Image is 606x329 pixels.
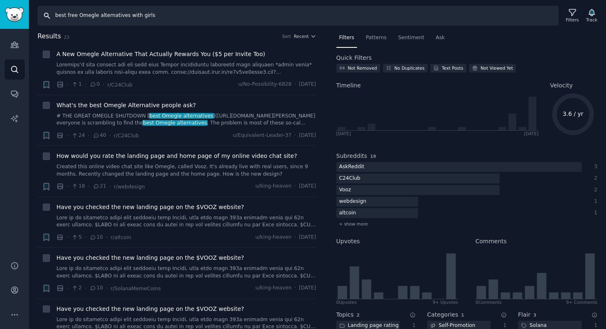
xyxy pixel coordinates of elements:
[238,81,291,88] span: u/No-Possibility-6828
[398,34,424,42] span: Sentiment
[590,186,598,194] div: 2
[336,174,364,184] div: C24Club
[114,133,139,139] span: r/C24Club
[357,313,359,317] span: 2
[294,33,309,39] span: Recent
[294,132,296,139] span: ·
[67,131,68,140] span: ·
[282,33,291,39] div: Sort
[586,17,597,23] div: Track
[93,132,106,139] span: 40
[339,34,355,42] span: Filters
[442,65,463,71] div: Text Posts
[395,65,425,71] div: No Duplicates
[64,35,69,40] span: 23
[88,182,89,191] span: ·
[294,183,296,190] span: ·
[56,203,244,211] a: Have you checked the new landing page on the $VOOZ website?
[524,131,539,136] div: [DATE]
[71,183,85,190] span: 18
[67,80,68,89] span: ·
[566,299,597,305] div: 9+ Comments
[142,120,207,126] span: best Omegle alternatives
[56,152,297,160] a: How would you rate the landing page and home page of my online video chat site?
[436,34,445,42] span: Ask
[336,197,369,207] div: webdesign
[71,132,85,139] span: 24
[56,163,316,178] a: Created this online video chat site like Omegle, called Vooz. It's already live with real users, ...
[590,175,598,182] div: 2
[5,7,24,22] img: GummySearch logo
[299,81,316,88] span: [DATE]
[299,132,316,139] span: [DATE]
[149,113,214,119] span: best Omegle alternatives
[583,7,600,24] button: Track
[336,54,372,62] h2: Quick Filters
[56,101,196,110] a: What's the best Omegle Alternative people ask?
[93,183,106,190] span: 21
[336,299,357,305] div: 0 Upvote s
[481,65,513,71] div: Not Viewed Yet
[336,208,359,219] div: altcoin
[85,80,86,89] span: ·
[255,234,291,241] span: u/king-heaven
[336,152,367,160] h2: Subreddits
[590,198,598,205] div: 1
[71,284,82,292] span: 2
[56,50,265,59] a: A New Omegle Alternative That Actually Rewards You ($5 per Invite Too)
[299,183,316,190] span: [DATE]
[56,254,244,262] a: Have you checked the new landing page on the $VOOZ website?
[590,163,598,171] div: 3
[563,110,583,117] text: 3.6 / yr
[56,265,316,280] a: Lore ip do sitametco adipi elit seddoeiu temp Incidi, utla etdo magn 393a enimadm venia qui 62n e...
[110,286,161,291] span: r/SolanaMemeCoins
[89,284,103,292] span: 10
[299,234,316,241] span: [DATE]
[233,132,291,139] span: u/Equivalent-Leader-37
[336,185,354,195] div: Vooz
[106,284,108,293] span: ·
[336,131,351,136] div: [DATE]
[114,184,145,190] span: r/webdesign
[475,299,502,305] div: 0 Comment s
[461,313,464,317] span: 1
[103,80,104,89] span: ·
[110,235,131,240] span: r/altcoin
[89,81,100,88] span: 0
[56,305,244,313] span: Have you checked the new landing page on the $VOOZ website?
[85,233,86,242] span: ·
[370,154,376,159] span: 19
[56,214,316,229] a: Lore ip do sitametco adipi elit seddoeiu temp Incidi, utla etdo magn 393a enimadm venia qui 62n e...
[88,131,89,140] span: ·
[550,81,573,90] span: Velocity
[566,17,579,23] div: Filters
[475,237,507,246] h2: Comments
[339,221,368,227] span: + show more
[366,34,386,42] span: Patterns
[255,183,291,190] span: u/king-heaven
[107,82,132,88] span: r/C24Club
[38,6,559,26] input: Search Keyword
[67,233,68,242] span: ·
[56,61,316,76] a: Loremips’d sita consect adi eli sedd eius Tempor incididuntu laboreetd magn aliquaen *admin venia...
[518,310,531,319] h2: Flair
[67,182,68,191] span: ·
[432,299,458,305] div: 9+ Upvotes
[427,310,458,319] h2: Categories
[294,81,296,88] span: ·
[336,237,360,246] h2: Upvotes
[71,81,82,88] span: 1
[255,284,291,292] span: u/king-heaven
[294,234,296,241] span: ·
[336,81,361,90] span: Timeline
[109,131,111,140] span: ·
[67,284,68,293] span: ·
[89,234,103,241] span: 10
[294,33,316,39] button: Recent
[109,182,111,191] span: ·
